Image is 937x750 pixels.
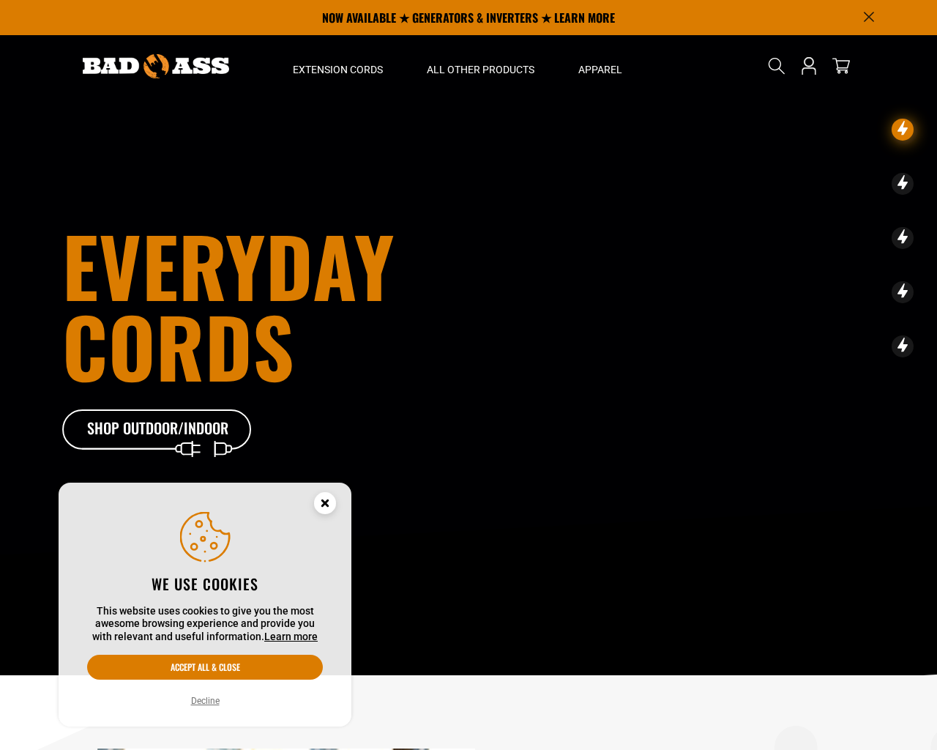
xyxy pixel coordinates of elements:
[62,225,550,386] h1: Everyday cords
[264,631,318,642] a: Learn more
[87,655,323,680] button: Accept all & close
[271,35,405,97] summary: Extension Cords
[59,483,351,727] aside: Cookie Consent
[556,35,644,97] summary: Apparel
[187,694,224,708] button: Decline
[405,35,556,97] summary: All Other Products
[83,54,229,78] img: Bad Ass Extension Cords
[62,409,253,450] a: Shop Outdoor/Indoor
[87,605,323,644] p: This website uses cookies to give you the most awesome browsing experience and provide you with r...
[765,54,788,78] summary: Search
[87,574,323,593] h2: We use cookies
[578,63,622,76] span: Apparel
[427,63,534,76] span: All Other Products
[293,63,383,76] span: Extension Cords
